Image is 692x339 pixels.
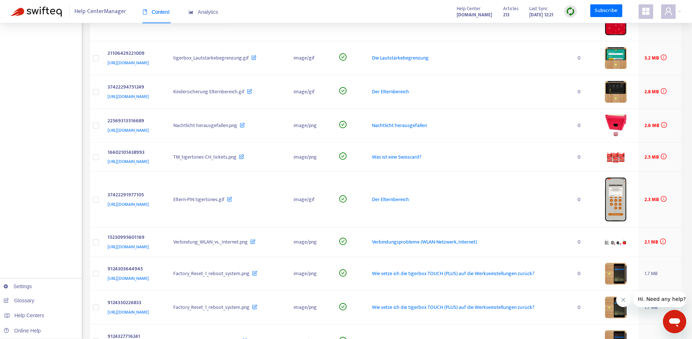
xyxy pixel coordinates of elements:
span: check-circle [339,238,347,245]
span: Der Elternbereich [372,87,409,96]
a: Glossary [4,298,34,303]
div: 16602101438993 [108,148,159,158]
span: Last Sync [529,5,548,13]
a: Settings [4,283,32,289]
span: Der Elternbereich [372,195,409,204]
a: [DOMAIN_NAME] [457,11,492,19]
div: 21106429221009 [108,49,159,59]
img: media-preview [605,238,627,246]
span: Help Center [457,5,481,13]
span: [URL][DOMAIN_NAME] [108,158,149,165]
img: Swifteq [11,7,62,17]
span: [URL][DOMAIN_NAME] [108,309,149,316]
span: Kindersicherung Elternbereich.gif [173,87,244,96]
span: Factory_Reset_1_reboot_system.png [173,269,250,278]
div: 2.1 MB [644,238,675,246]
div: 0 [578,153,594,161]
span: info-circle [661,122,667,128]
span: Verbindung_WLAN_vs._Internet.png [173,238,248,246]
span: Content [142,9,170,15]
td: image/png [288,257,333,291]
div: 0 [578,238,594,246]
div: 2.6 MB [644,122,675,130]
span: Wie setze ich die tigerbox TOUCH (PLUS) auf die Werkseinstellungen zurück? [372,269,534,278]
div: 2.3 MB [644,196,675,204]
img: media-preview [605,263,627,285]
span: Nachtlicht herausgefallen [372,121,427,130]
span: info-circle [661,154,667,159]
span: info-circle [661,54,667,60]
span: [URL][DOMAIN_NAME] [108,201,149,208]
img: media-preview [605,177,627,221]
img: media-preview [605,297,627,318]
strong: [DATE] 12:21 [529,11,553,19]
div: 0 [578,54,594,62]
span: check-circle [339,53,347,61]
div: 37422291977105 [108,191,159,200]
div: 2.8 MB [644,88,675,96]
div: 0 [578,303,594,311]
div: 9124330226833 [108,299,159,308]
span: Articles [503,5,518,13]
span: check-circle [339,87,347,94]
iframe: Nachricht vom Unternehmen [634,291,686,307]
img: media-preview [605,81,627,103]
span: [URL][DOMAIN_NAME] [108,127,149,134]
img: media-preview [605,47,627,69]
span: Was ist eine Swisscard? [372,153,421,161]
iframe: Schaltfläche zum Öffnen des Messaging-Fensters [663,310,686,333]
span: Analytics [189,9,218,15]
div: 37422294751249 [108,83,159,93]
div: 3.2 MB [644,54,675,62]
span: [URL][DOMAIN_NAME] [108,275,149,282]
span: check-circle [339,121,347,128]
span: [URL][DOMAIN_NAME] [108,243,149,250]
span: [URL][DOMAIN_NAME] [108,93,149,100]
td: image/png [288,109,333,143]
div: 0 [578,122,594,130]
div: 22569313516689 [108,117,159,126]
span: check-circle [339,195,347,203]
td: image/png [288,228,333,257]
img: sync.dc5367851b00ba804db3.png [566,7,575,16]
div: 0 [578,88,594,96]
div: 1.7 MB [644,270,675,278]
span: Wie setze ich die tigerbox TOUCH (PLUS) auf die Werkseinstellungen zurück? [372,303,534,311]
div: 0 [578,196,594,204]
div: 1.7 MB [644,303,675,311]
span: [URL][DOMAIN_NAME] [108,59,149,66]
span: check-circle [339,152,347,160]
span: Die Lautstärkebegrenzung [372,54,429,62]
div: 2.5 MB [644,153,675,161]
strong: 213 [503,11,510,19]
span: area-chart [189,9,194,15]
span: info-circle [661,88,667,94]
span: appstore [642,7,650,16]
iframe: Nachricht schließen [616,293,631,307]
span: Verbindungsprobleme (WLAN-Netzwerk, Internet) [372,238,477,246]
span: TM_tigertones-CH_tickets.png [173,153,236,161]
span: Factory_Reset_1_reboot_system.png [173,303,250,311]
a: Subscribe [590,4,622,17]
td: image/gif [288,41,333,75]
img: media-preview [605,115,627,136]
span: tigerbox_Lautstärkebegrenzung.gif [173,54,249,62]
span: Help Center Manager [74,5,126,19]
div: 9124303644945 [108,265,159,274]
span: check-circle [339,269,347,277]
img: media-preview [605,152,627,163]
span: Eltern-PIN tigertones.gif [173,195,224,204]
td: image/png [288,143,333,172]
div: 0 [578,270,594,278]
span: info-circle [661,196,667,202]
span: book [142,9,147,15]
span: Help Centers [15,313,44,318]
td: image/gif [288,172,333,228]
span: user [664,7,673,16]
td: image/gif [288,75,333,109]
span: info-circle [660,238,666,244]
td: image/png [288,291,333,324]
span: Nachtlicht herausgefallen.png [173,121,237,130]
